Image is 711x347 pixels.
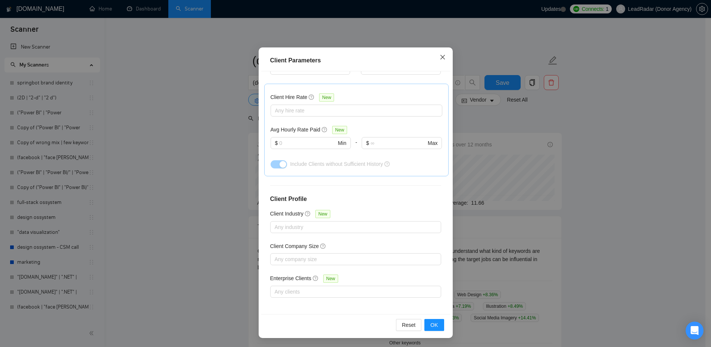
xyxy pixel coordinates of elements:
span: $ [366,139,369,147]
span: $ [275,139,278,147]
span: OK [430,321,438,329]
span: question-circle [322,127,328,133]
h5: Client Industry [270,210,303,218]
h5: Enterprise Clients [270,274,312,282]
span: New [332,126,347,134]
span: question-circle [320,243,326,249]
span: question-circle [305,211,311,217]
div: - [350,63,361,84]
span: New [323,275,338,283]
div: Open Intercom Messenger [686,322,704,340]
span: close [440,54,446,60]
button: Close [433,47,453,68]
input: ∞ [371,139,426,147]
h5: Client Company Size [270,242,319,250]
h5: Avg Hourly Rate Paid [271,126,321,134]
span: New [315,210,330,218]
button: Reset [396,319,422,331]
span: Include Clients without Sufficient History [290,161,383,167]
span: question-circle [309,94,315,100]
span: Reset [402,321,416,329]
span: question-circle [313,275,319,281]
div: - [351,137,362,158]
h4: Client Profile [270,195,441,204]
span: question-circle [384,161,390,167]
input: 0 [279,139,336,147]
h5: Client Hire Rate [271,93,308,101]
span: New [319,93,334,102]
button: OK [424,319,444,331]
div: Client Parameters [270,56,441,65]
span: Max [428,139,437,147]
span: Min [338,139,346,147]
